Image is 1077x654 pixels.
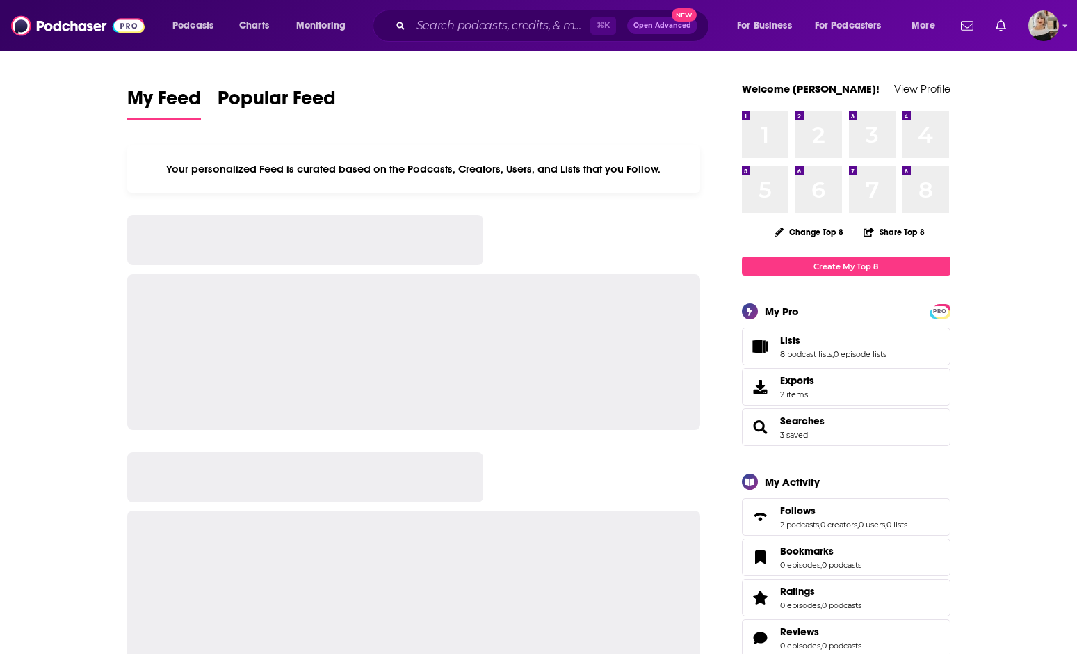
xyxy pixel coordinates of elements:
[742,498,950,536] span: Follows
[218,86,336,120] a: Popular Feed
[218,86,336,118] span: Popular Feed
[780,585,815,598] span: Ratings
[1028,10,1059,41] button: Show profile menu
[780,545,834,557] span: Bookmarks
[857,520,859,529] span: ,
[765,475,820,488] div: My Activity
[747,507,775,527] a: Follows
[386,10,722,42] div: Search podcasts, credits, & more...
[742,257,950,276] a: Create My Top 8
[822,600,861,610] a: 0 podcasts
[127,86,201,118] span: My Feed
[747,588,775,607] a: Ratings
[820,600,822,610] span: ,
[780,600,820,610] a: 0 episodes
[672,8,697,22] span: New
[859,520,885,529] a: 0 users
[747,377,775,397] span: Exports
[163,15,232,37] button: open menu
[766,223,852,241] button: Change Top 8
[286,15,364,37] button: open menu
[820,560,822,570] span: ,
[411,15,590,37] input: Search podcasts, credits, & more...
[633,22,691,29] span: Open Advanced
[747,548,775,567] a: Bookmarks
[780,334,886,346] a: Lists
[780,545,861,557] a: Bookmarks
[742,408,950,446] span: Searches
[239,16,269,35] span: Charts
[742,539,950,576] span: Bookmarks
[886,520,907,529] a: 0 lists
[230,15,277,37] a: Charts
[296,16,346,35] span: Monitoring
[747,417,775,437] a: Searches
[742,368,950,406] a: Exports
[590,17,616,35] span: ⌘ K
[780,334,800,346] span: Lists
[932,305,948,316] a: PRO
[11,13,145,39] img: Podchaser - Follow, Share and Rate Podcasts
[627,17,697,34] button: Open AdvancedNew
[815,16,882,35] span: For Podcasters
[780,520,819,529] a: 2 podcasts
[780,625,819,638] span: Reviews
[820,520,857,529] a: 0 creators
[780,504,907,517] a: Follows
[765,305,799,318] div: My Pro
[747,337,775,356] a: Lists
[955,14,979,38] a: Show notifications dropdown
[885,520,886,529] span: ,
[780,504,816,517] span: Follows
[742,328,950,365] span: Lists
[727,15,809,37] button: open menu
[780,374,814,387] span: Exports
[172,16,213,35] span: Podcasts
[863,218,925,246] button: Share Top 8
[742,82,880,95] a: Welcome [PERSON_NAME]!
[822,641,861,651] a: 0 podcasts
[780,349,832,359] a: 8 podcast lists
[832,349,834,359] span: ,
[780,430,808,440] a: 3 saved
[819,520,820,529] span: ,
[1028,10,1059,41] img: User Profile
[127,145,701,193] div: Your personalized Feed is curated based on the Podcasts, Creators, Users, and Lists that you Follow.
[822,560,861,570] a: 0 podcasts
[742,579,950,616] span: Ratings
[932,306,948,317] span: PRO
[747,628,775,648] a: Reviews
[737,16,792,35] span: For Business
[834,349,886,359] a: 0 episode lists
[1028,10,1059,41] span: Logged in as angelabaggetta
[806,15,902,37] button: open menu
[780,560,820,570] a: 0 episodes
[780,625,861,638] a: Reviews
[127,86,201,120] a: My Feed
[780,390,814,399] span: 2 items
[780,415,825,427] a: Searches
[780,641,820,651] a: 0 episodes
[902,15,953,37] button: open menu
[780,585,861,598] a: Ratings
[894,82,950,95] a: View Profile
[820,641,822,651] span: ,
[990,14,1012,38] a: Show notifications dropdown
[912,16,935,35] span: More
